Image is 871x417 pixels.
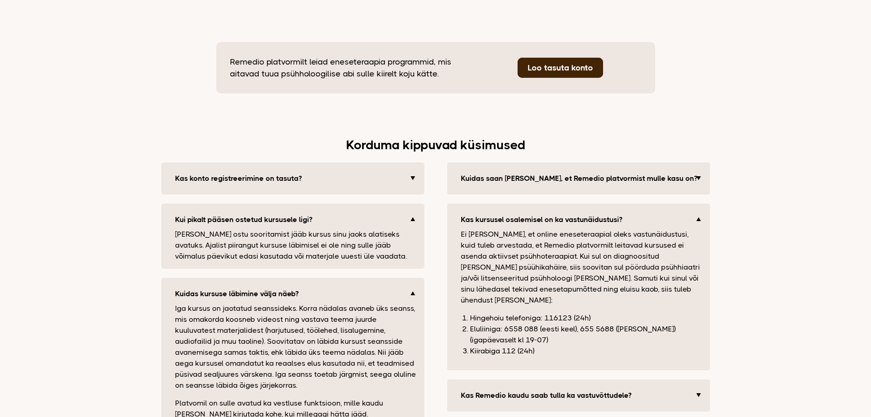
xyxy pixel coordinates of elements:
[456,211,703,229] button: Kas kursusel osalemisel on ka vastunäidustusi?
[456,386,703,405] button: Kas Remedio kaudu saab tulla ka vastuvõttudele?
[470,313,703,324] li: Hingehoiu telefoniga: 116123 (24h)
[161,139,710,151] h2: Korduma kippuvad küsimused
[518,58,603,78] a: Loo tasuta konto
[175,303,417,391] p: Iga kursus on jaotatud seanssideks. Korra nädalas avaneb üks seanss, mis omakorda koosneb videost...
[456,169,703,188] button: Kuidas saan [PERSON_NAME], et Remedio platvormist mulle kasu on?
[461,229,703,306] p: Ei [PERSON_NAME], et online eneseteraapial oleks vastunäidustusi, kuid tuleb arvestada, et Remedi...
[470,346,703,357] li: Kiirabiga 112 (24h)
[171,169,417,188] button: Kas konto registreerimine on tasuta?
[175,229,417,262] p: [PERSON_NAME] ostu sooritamist jääb kursus sinu jaoks alatiseks avatuks. Ajalist piirangut kursus...
[171,211,417,229] button: Kui pikalt pääsen ostetud kursusele ligi?
[230,56,457,80] p: Remedio platvormilt leiad eneseteraapia programmid, mis aitavad tuua psühholoogilise abi sulle ki...
[470,324,703,346] li: Eluliiniga: 6558 088 (eesti keel), 655 5688 ([PERSON_NAME]) (igapäevaselt kl 19-07)
[171,285,417,303] button: Kuidas kursuse läbimine välja näeb?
